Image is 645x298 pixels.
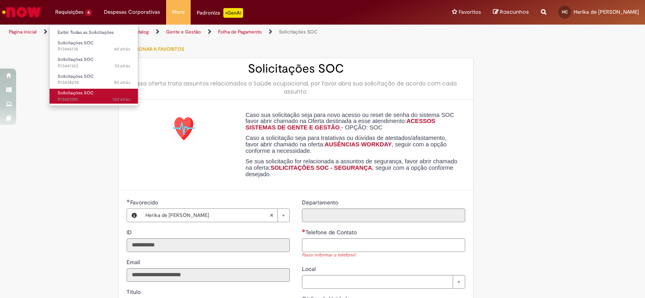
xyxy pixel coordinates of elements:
span: More [172,8,185,16]
span: 4 [85,9,92,16]
label: Somente leitura - Email [127,258,141,266]
a: Herika de [PERSON_NAME]Limpar campo Favorecido [141,209,289,222]
time: 17/08/2025 22:33:17 [112,96,130,102]
time: 25/08/2025 19:05:22 [114,46,130,52]
span: Necessários - Favorecido [130,199,160,206]
span: Somente leitura - ID [127,229,133,236]
p: +GenAi [223,8,243,18]
a: Folha de Pagamento [218,29,262,35]
span: R13446136 [58,46,130,52]
p: Se sua solicitação for relacionada a assuntos de segurança, favor abrir chamado na oferta: , segu... [246,158,459,177]
span: R13438292 [58,79,130,86]
span: Requisições [55,8,83,16]
p: Caso sua solicitação seja para novo acesso ou reset de senha do sistema SOC favor abrir chamado n... [246,112,459,131]
label: Somente leitura - Título [127,288,142,296]
p: Caso a solicitação seja para tratativas ou dúvidas de atestados/afastamento, favor abrir chamado ... [246,135,459,154]
abbr: Limpar campo Favorecido [265,209,277,222]
span: Rascunhos [500,8,529,16]
span: Solicitações SOC [58,73,94,79]
input: Telefone de Contato [302,238,465,252]
a: Aberto R13438292 : Solicitações SOC [50,72,138,87]
label: Somente leitura - ID [127,228,133,236]
button: Adicionar a Favoritos [118,41,189,58]
a: Aberto R13446136 : Solicitações SOC [50,39,138,54]
ul: Requisições [49,24,138,106]
span: 7d atrás [114,63,130,69]
input: ID [127,238,290,252]
input: Email [127,268,290,282]
a: SOLICITAÇÕES SOC - SEGURANÇA [270,165,372,171]
span: Herika de [PERSON_NAME] [574,8,639,15]
a: ACESSOS SISTEMAS DE GENTE E GESTÃO [246,118,435,131]
img: Solicitações SOC [170,116,196,142]
span: R13423051 [58,96,130,103]
span: Somente leitura - Departamento [302,199,340,206]
span: Despesas Corporativas [104,8,160,16]
a: Aberto R13441323 : Solicitações SOC [50,55,138,70]
span: 12d atrás [112,96,130,102]
a: Gente e Gestão [166,29,201,35]
a: AUSÊNCIAS WORKDAY [325,141,391,148]
span: Local [302,265,317,273]
a: Aberto R13423051 : Solicitações SOC [50,89,138,104]
ul: Trilhas de página [6,25,424,40]
span: Solicitações SOC [58,40,94,46]
time: 22/08/2025 05:49:45 [114,79,130,85]
div: Essa oferta trata assuntos relacionados a Saúde ocupacional, por favor abra sua solicitação de ac... [127,79,465,96]
span: Solicitações SOC [58,90,94,96]
span: Telefone de Contato [306,229,358,236]
input: Departamento [302,208,465,222]
span: 4d atrás [114,46,130,52]
button: Favorecido, Visualizar este registro Herika de Fatima Camargos [127,209,141,222]
span: R13441323 [58,63,130,69]
span: Favoritos [459,8,481,16]
span: Necessários [302,229,306,232]
time: 22/08/2025 19:21:39 [114,63,130,69]
div: Favor informar o telefone! [302,252,465,259]
a: Solicitações SOC [279,29,318,35]
span: Somente leitura - Título [127,288,142,296]
a: Rascunhos [493,8,529,16]
span: Adicionar a Favoritos [126,46,184,52]
span: Solicitações SOC [58,56,94,63]
h2: Solicitações SOC [127,62,465,75]
div: Padroniza [197,8,243,18]
a: Exibir Todas as Solicitações [50,28,138,37]
label: Somente leitura - Departamento [302,198,340,206]
span: 8d atrás [114,79,130,85]
a: Limpar campo Local [302,275,465,289]
span: Herika de [PERSON_NAME] [146,209,269,222]
img: ServiceNow [1,4,42,20]
a: Página inicial [9,29,37,35]
span: Obrigatório Preenchido [127,199,130,202]
span: HC [562,9,568,15]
